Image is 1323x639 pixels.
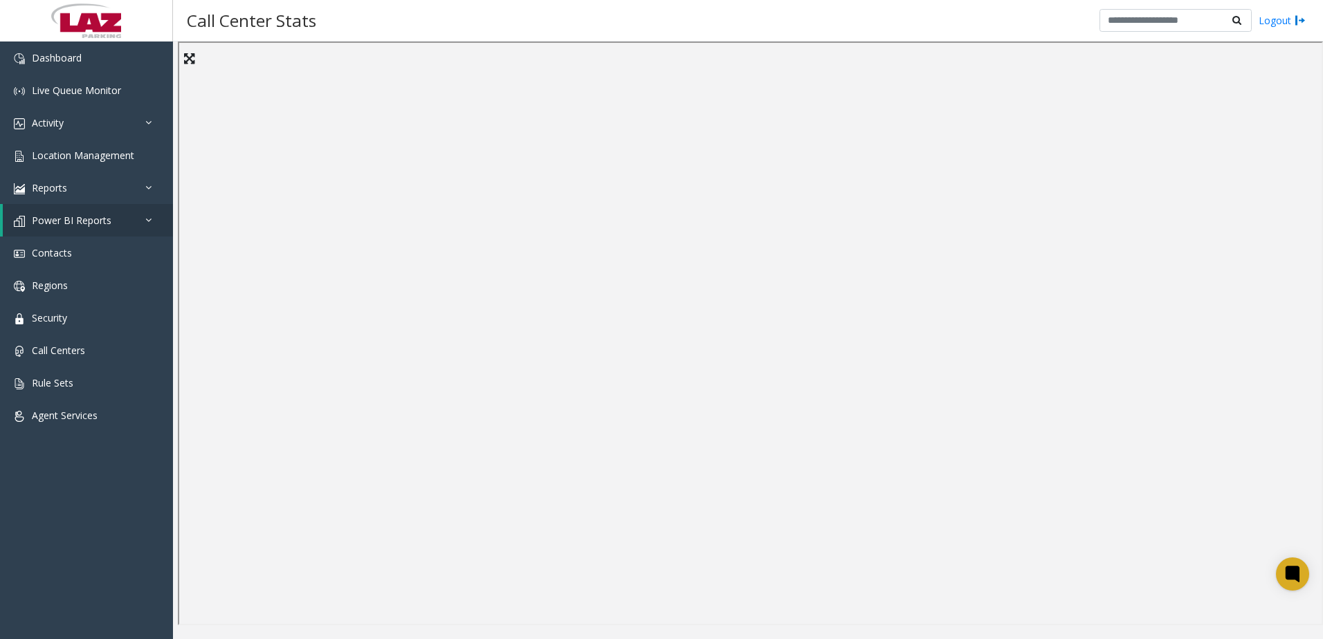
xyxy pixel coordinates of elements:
[32,376,73,389] span: Rule Sets
[3,204,173,237] a: Power BI Reports
[32,149,134,162] span: Location Management
[14,183,25,194] img: 'icon'
[32,84,121,97] span: Live Queue Monitor
[14,216,25,227] img: 'icon'
[1259,13,1306,28] a: Logout
[32,279,68,292] span: Regions
[14,346,25,357] img: 'icon'
[14,118,25,129] img: 'icon'
[32,344,85,357] span: Call Centers
[14,53,25,64] img: 'icon'
[32,409,98,422] span: Agent Services
[14,248,25,259] img: 'icon'
[32,51,82,64] span: Dashboard
[1295,13,1306,28] img: logout
[32,246,72,259] span: Contacts
[180,3,323,37] h3: Call Center Stats
[14,313,25,324] img: 'icon'
[14,411,25,422] img: 'icon'
[32,116,64,129] span: Activity
[32,214,111,227] span: Power BI Reports
[14,151,25,162] img: 'icon'
[32,181,67,194] span: Reports
[32,311,67,324] span: Security
[14,281,25,292] img: 'icon'
[14,86,25,97] img: 'icon'
[14,378,25,389] img: 'icon'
